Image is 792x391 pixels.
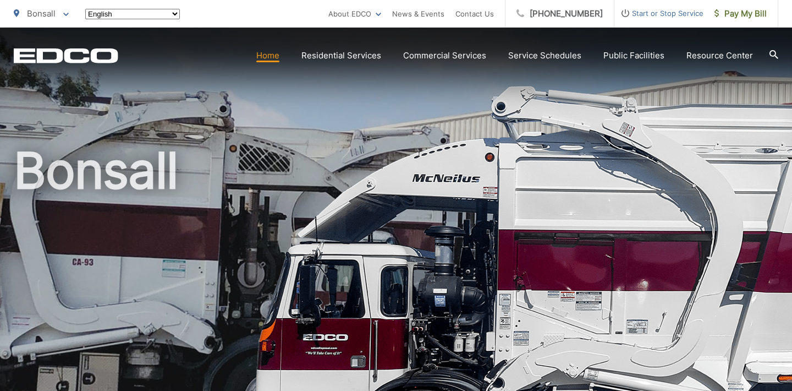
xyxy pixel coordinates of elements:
select: Select a language [85,9,180,19]
a: Service Schedules [508,49,581,62]
a: Residential Services [301,49,381,62]
a: About EDCO [328,7,381,20]
a: Commercial Services [403,49,486,62]
span: Bonsall [27,8,56,19]
a: Resource Center [686,49,753,62]
a: EDCD logo. Return to the homepage. [14,48,118,63]
a: News & Events [392,7,444,20]
a: Public Facilities [603,49,664,62]
span: Pay My Bill [714,7,767,20]
a: Home [256,49,279,62]
a: Contact Us [455,7,494,20]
